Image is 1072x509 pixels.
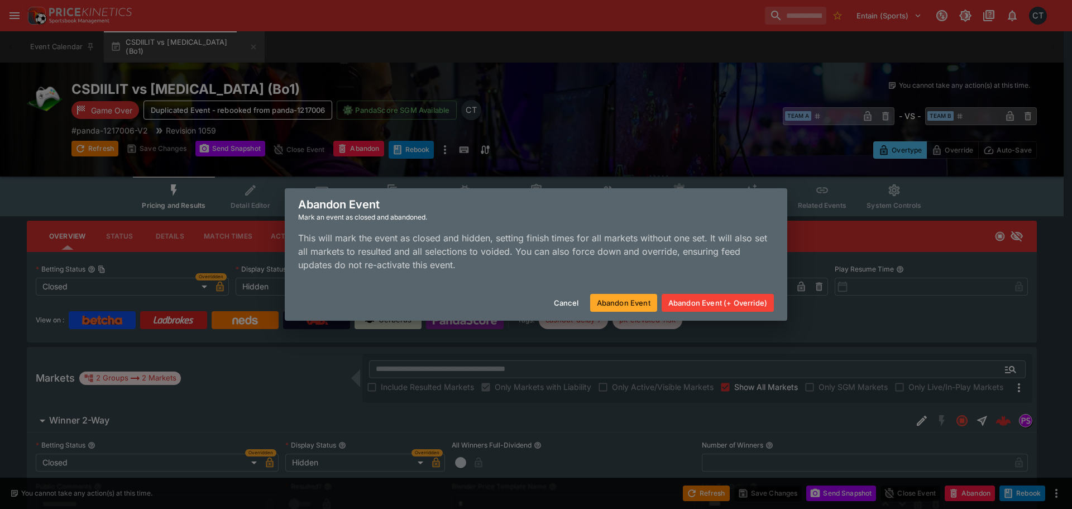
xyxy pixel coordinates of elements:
p: This will mark the event as closed and hidden, setting finish times for all markets without one s... [298,231,774,272]
button: Cancel [547,294,586,312]
div: Abandon Event [285,188,787,232]
button: Abandon Event (+ Override) [662,294,774,312]
button: Abandon Event [590,294,657,312]
div: Mark an event as closed and abandoned. [298,212,774,223]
